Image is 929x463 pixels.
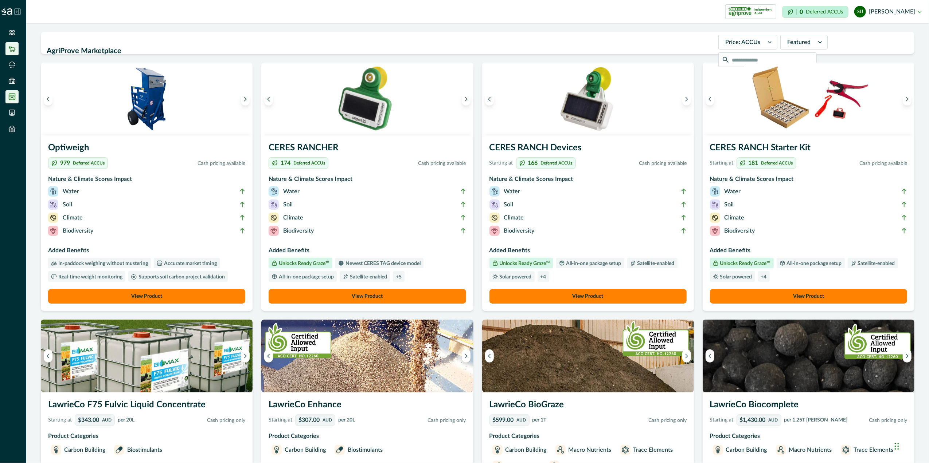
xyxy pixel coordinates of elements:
[63,213,83,222] p: Climate
[725,213,745,222] p: Climate
[504,187,520,196] p: Water
[269,141,466,157] h3: CERES RANCHER
[269,175,466,186] h3: Nature & Climate Scores Impact
[348,446,383,454] p: Biostimulants
[842,446,850,454] img: Trace Elements
[485,92,494,106] button: Previous image
[569,446,612,454] p: Macro Nutrients
[541,161,573,165] p: Deferred ACCUs
[682,92,691,106] button: Next image
[269,246,466,258] h3: Added Benefits
[44,92,52,106] button: Previous image
[710,416,734,424] p: Starting at
[73,161,105,165] p: Deferred ACCUs
[754,8,773,15] p: Independent Audit
[118,416,134,424] p: per 20L
[806,9,843,15] p: Deferred ACCUs
[498,274,532,280] p: Solar powered
[269,432,466,440] p: Product Categories
[504,213,524,222] p: Climate
[893,428,929,463] iframe: Chat Widget
[706,349,714,363] button: Previous image
[710,398,907,414] h3: LawrieCo Biocomplete
[264,349,273,363] button: Previous image
[48,141,245,157] h3: Optiweigh
[729,6,752,17] img: certification logo
[358,417,466,424] p: Cash pricing only
[338,416,355,424] p: per 20L
[633,446,673,454] p: Trace Elements
[494,446,501,454] img: Carbon Building
[489,432,687,440] p: Product Categories
[710,432,907,440] p: Product Categories
[506,446,547,454] p: Carbon Building
[485,349,494,363] button: Previous image
[725,4,776,19] button: certification logoIndependent Audit
[856,261,895,266] p: Satellite-enabled
[48,289,245,304] button: View Product
[44,349,52,363] button: Previous image
[52,446,60,454] img: Carbon Building
[903,92,912,106] button: Next image
[800,9,803,15] p: 0
[761,274,767,280] p: + 4
[336,446,343,454] img: Biostimulants
[622,446,629,454] img: Trace Elements
[725,187,741,196] p: Water
[714,446,722,454] img: Carbon Building
[682,349,691,363] button: Next image
[63,187,79,196] p: Water
[323,418,332,422] p: AUD
[504,226,535,235] p: Biodiversity
[726,446,767,454] p: Carbon Building
[285,446,326,454] p: Carbon Building
[895,435,899,457] div: Drag
[48,432,245,440] p: Product Categories
[482,63,694,135] img: A single CERES RANCH device
[137,417,245,424] p: Cash pricing only
[41,63,253,135] img: An Optiweigh unit
[261,63,473,135] img: A single CERES RANCHER device
[269,289,466,304] a: View Product
[489,398,687,414] h3: LawrieCo BioGraze
[102,418,112,422] p: AUD
[636,261,675,266] p: Satellite-enabled
[789,446,832,454] p: Macro Nutrients
[269,416,292,424] p: Starting at
[493,417,514,423] p: $599.00
[264,92,273,106] button: Previous image
[725,226,755,235] p: Biodiversity
[706,92,714,106] button: Previous image
[462,349,471,363] button: Next image
[854,446,894,454] p: Trace Elements
[137,274,225,280] p: Supports soil carbon project validation
[489,289,687,304] button: View Product
[903,349,912,363] button: Next image
[489,175,687,186] h3: Nature & Climate Scores Impact
[48,246,245,258] h3: Added Benefits
[854,3,922,20] button: stuart upton[PERSON_NAME]
[1,8,12,15] img: Logo
[784,416,848,424] p: per 1.25T [PERSON_NAME]
[528,160,538,166] p: 166
[710,289,907,304] a: View Product
[777,446,785,454] img: Macro Nutrients
[348,274,387,280] p: Satellite-enabled
[48,175,245,186] h3: Nature & Climate Scores Impact
[283,226,314,235] p: Biodiversity
[532,416,547,424] p: per 1T
[489,246,687,258] h3: Added Benefits
[331,160,466,167] p: Cash pricing available
[565,261,621,266] p: All-in-one package setup
[710,159,734,167] p: Starting at
[283,187,300,196] p: Water
[517,418,526,422] p: AUD
[277,274,334,280] p: All-in-one package setup
[498,261,550,266] p: Unlocks Ready Graze™
[116,446,123,454] img: Biostimulants
[47,44,714,58] h2: AgriProve Marketplace
[710,175,907,186] h3: Nature & Climate Scores Impact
